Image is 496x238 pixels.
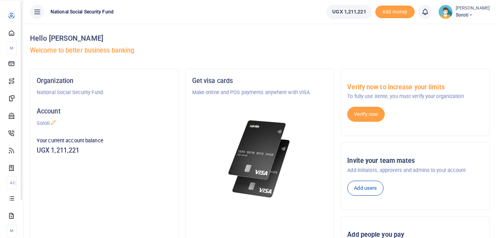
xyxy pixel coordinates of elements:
[37,137,172,145] p: Your current account balance
[375,8,415,14] a: Add money
[37,108,172,115] h5: Account
[192,89,328,96] p: Make online and POS payments anywhere with VISA
[226,115,294,203] img: xente-_physical_cards.png
[456,5,490,12] small: [PERSON_NAME]
[332,8,366,16] span: UGX 1,211,221
[30,47,490,55] h5: Welcome to better business banking
[347,107,385,122] a: Verify now
[6,176,17,189] li: Ac
[326,5,372,19] a: UGX 1,211,221
[375,6,415,19] li: Toup your wallet
[375,6,415,19] span: Add money
[438,5,453,19] img: profile-user
[30,34,490,43] h4: Hello [PERSON_NAME]
[347,157,483,165] h5: Invite your team mates
[37,147,172,155] h5: UGX 1,211,221
[347,83,483,91] h5: Verify now to increase your limits
[323,5,375,19] li: Wallet ballance
[47,8,117,15] span: National Social Security Fund
[6,42,17,55] li: M
[347,93,483,100] p: To fully use Xente, you must verify your organization
[347,166,483,174] p: Add initiators, approvers and admins to your account
[37,89,172,96] p: National Social Security Fund
[37,77,172,85] h5: Organization
[37,119,172,127] p: Soroti
[347,181,384,196] a: Add users
[456,11,490,19] span: Soroti
[192,77,328,85] h5: Get visa cards
[438,5,490,19] a: profile-user [PERSON_NAME] Soroti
